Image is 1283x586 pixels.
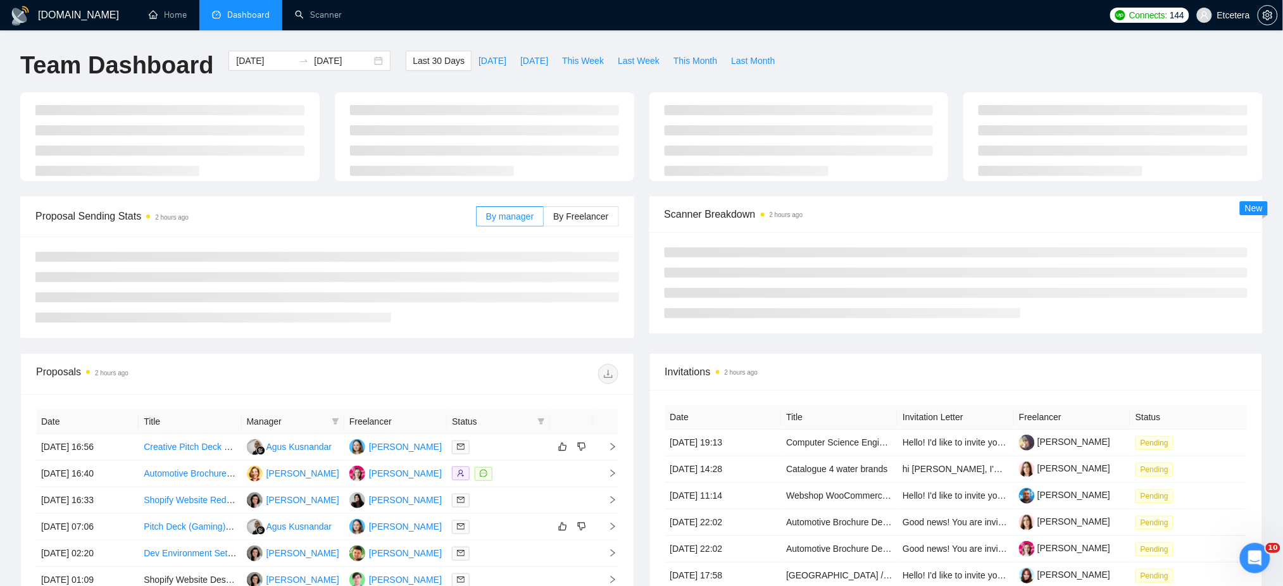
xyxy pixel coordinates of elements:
[299,56,309,66] span: to
[349,468,442,478] a: AS[PERSON_NAME]
[1136,516,1173,530] span: Pending
[247,492,263,508] img: TT
[665,405,782,430] th: Date
[344,409,447,434] th: Freelancer
[786,570,1120,580] a: [GEOGRAPHIC_DATA] / SMCM - Social Media Community Manager / - Web3/Crypto
[1258,5,1278,25] button: setting
[598,522,617,531] span: right
[770,211,803,218] time: 2 hours ago
[349,492,365,508] img: DD
[598,575,617,584] span: right
[1019,514,1035,530] img: c1xla-haZDe3rTgCpy3_EKqnZ9bE1jCu9HkBpl3J4QwgQIcLjIh-6uLdGjM-EeUJe5
[1019,490,1110,500] a: [PERSON_NAME]
[781,483,898,509] td: Webshop WooCommerce build in existing website
[665,206,1248,222] span: Scanner Breakdown
[1019,541,1035,557] img: c1qvStQl1zOZ1p4JlAqOAgVKIAP2zxwJfXq9-5qzgDvfiznqwN5naO0dlR9WjNt14c
[781,405,898,430] th: Title
[247,494,339,504] a: TT[PERSON_NAME]
[247,574,339,584] a: TT[PERSON_NAME]
[369,520,442,533] div: [PERSON_NAME]
[1245,203,1263,213] span: New
[1019,488,1035,504] img: c1B6d2ffXkJTZoopxKthAjaKY79T9BR0HbmmRpuuhBvwRjhTm3lAcwjY1nYAAyXg_b
[665,509,782,536] td: [DATE] 22:02
[349,519,365,535] img: VY
[781,456,898,483] td: Catalogue 4 water brands
[535,412,548,431] span: filter
[555,439,570,454] button: like
[295,9,342,20] a: searchScanner
[406,51,472,71] button: Last 30 Days
[1136,437,1179,447] a: Pending
[247,545,263,561] img: TT
[36,514,139,540] td: [DATE] 07:06
[781,536,898,563] td: Automotive Brochure Design for Tailor-Made Accessory Package
[349,494,442,504] a: DD[PERSON_NAME]
[299,56,309,66] span: swap-right
[247,415,327,428] span: Manager
[1136,463,1173,477] span: Pending
[266,466,339,480] div: [PERSON_NAME]
[555,51,611,71] button: This Week
[558,442,567,452] span: like
[1019,437,1110,447] a: [PERSON_NAME]
[731,54,775,68] span: Last Month
[413,54,465,68] span: Last 30 Days
[457,523,465,530] span: mail
[349,441,442,451] a: VY[PERSON_NAME]
[139,461,241,487] td: Automotive Brochure Design for Tailor-Made Accessory Package
[1258,10,1278,20] a: setting
[266,493,339,507] div: [PERSON_NAME]
[256,446,265,455] img: gigradar-bm.png
[479,54,506,68] span: [DATE]
[1019,461,1035,477] img: c1xla-haZDe3rTgCpy3_EKqnZ9bE1jCu9HkBpl3J4QwgQIcLjIh-6uLdGjM-EeUJe5
[139,434,241,461] td: Creative Pitch Deck Design for Seed Round Funding
[665,456,782,483] td: [DATE] 14:28
[1019,543,1110,553] a: [PERSON_NAME]
[1129,8,1167,22] span: Connects:
[369,546,442,560] div: [PERSON_NAME]
[898,405,1014,430] th: Invitation Letter
[1019,463,1110,473] a: [PERSON_NAME]
[35,208,476,224] span: Proposal Sending Stats
[144,468,397,478] a: Automotive Brochure Design for Tailor-Made Accessory Package
[314,54,372,68] input: End date
[149,9,187,20] a: homeHome
[520,54,548,68] span: [DATE]
[553,211,608,221] span: By Freelancer
[486,211,534,221] span: By manager
[611,51,667,71] button: Last Week
[1019,568,1035,583] img: c1K4qsFmwl1fe1W2XsKAweDOMujsMWonGNmE8sH7Md5VWSNKqM96jxgH9sjcZoD8G3
[247,468,339,478] a: AM[PERSON_NAME]
[457,470,465,477] span: user-add
[1136,436,1173,450] span: Pending
[1266,543,1280,553] span: 10
[555,519,570,534] button: like
[598,549,617,558] span: right
[457,576,465,583] span: mail
[457,496,465,504] span: mail
[781,430,898,456] td: Computer Science Engineer/software engineer to build a graphical user interface
[266,520,332,533] div: Agus Kusnandar
[1115,10,1125,20] img: upwork-logo.png
[1019,516,1110,527] a: [PERSON_NAME]
[537,418,545,425] span: filter
[1130,405,1247,430] th: Status
[786,544,1040,554] a: Automotive Brochure Design for Tailor-Made Accessory Package
[247,547,339,558] a: TT[PERSON_NAME]
[144,495,425,505] a: Shopify Website Redesign Needed for Premium, Editorial-Style Website
[227,9,270,20] span: Dashboard
[786,464,887,474] a: Catalogue 4 water brands
[665,364,1248,380] span: Invitations
[1136,542,1173,556] span: Pending
[20,51,213,80] h1: Team Dashboard
[266,546,339,560] div: [PERSON_NAME]
[577,521,586,532] span: dislike
[1136,490,1179,501] a: Pending
[673,54,717,68] span: This Month
[574,519,589,534] button: dislike
[332,418,339,425] span: filter
[247,519,263,535] img: AK
[36,409,139,434] th: Date
[242,409,344,434] th: Manager
[724,51,782,71] button: Last Month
